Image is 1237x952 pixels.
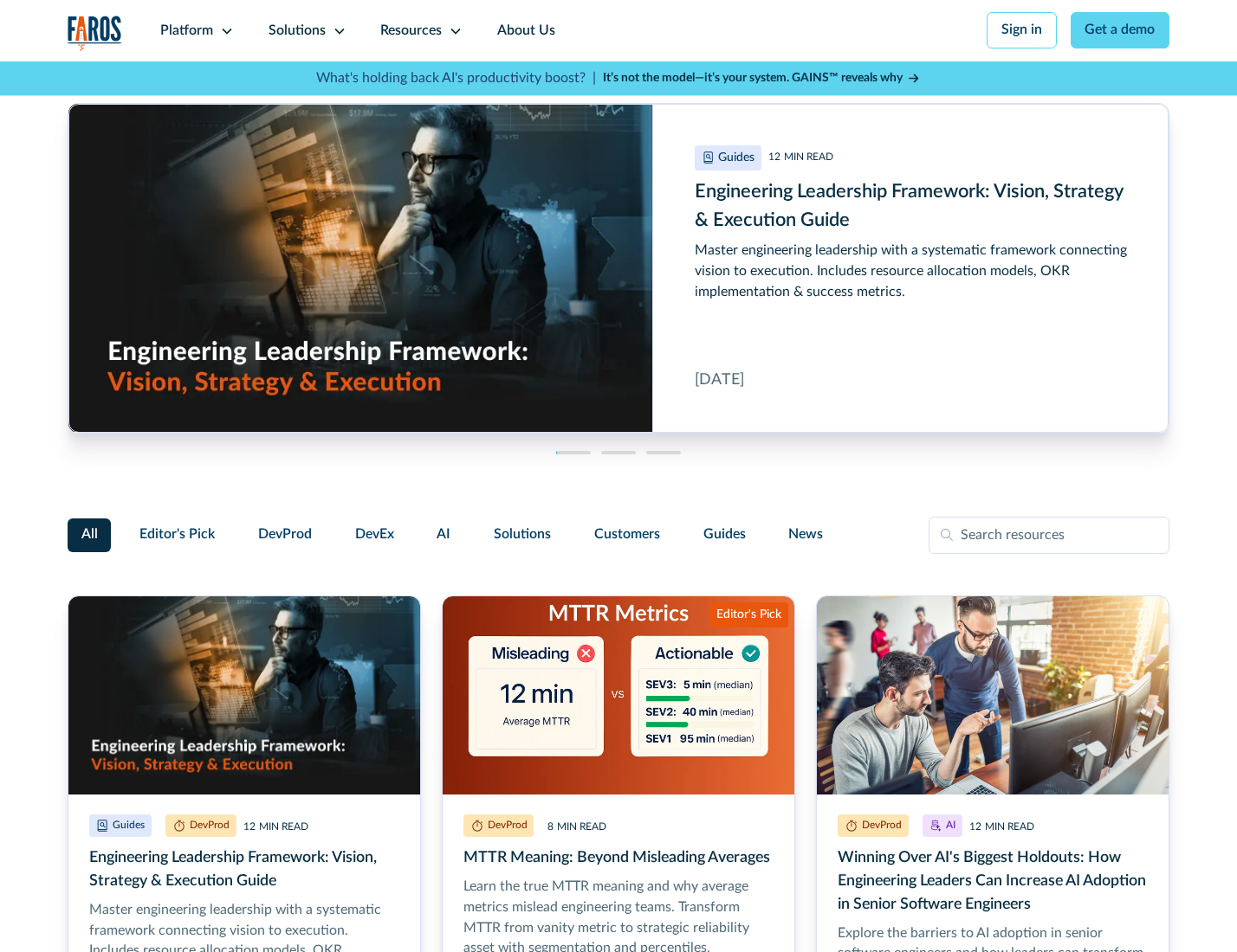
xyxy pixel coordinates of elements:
[160,21,213,42] div: Platform
[817,596,1169,794] img: two male senior software developers looking at computer screens in a busy office
[68,16,123,51] a: home
[355,524,394,545] span: DevEx
[81,524,98,545] span: All
[603,72,903,84] strong: It’s not the model—it’s your system. GAINS™ reveals why
[258,524,312,545] span: DevProd
[494,524,551,545] span: Solutions
[603,69,922,87] a: It’s not the model—it’s your system. GAINS™ reveals why
[437,524,450,545] span: AI
[68,104,1169,433] div: cms-link
[1071,12,1170,48] a: Get a demo
[316,68,596,89] p: What's holding back AI's productivity boost? |
[68,104,1169,433] a: Engineering Leadership Framework: Vision, Strategy & Execution Guide
[68,517,1170,555] form: Filter Form
[929,517,1169,555] input: Search resources
[703,524,746,545] span: Guides
[594,524,660,545] span: Customers
[139,524,215,545] span: Editor's Pick
[788,524,823,545] span: News
[68,596,420,794] img: Realistic image of an engineering leader at work
[987,12,1057,48] a: Sign in
[269,21,326,42] div: Solutions
[68,104,652,432] img: Realistic image of an engineering leader at work
[443,596,794,794] img: Illustration of misleading vs. actionable MTTR metrics
[68,16,123,51] img: Logo of the analytics and reporting company Faros.
[380,21,442,42] div: Resources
